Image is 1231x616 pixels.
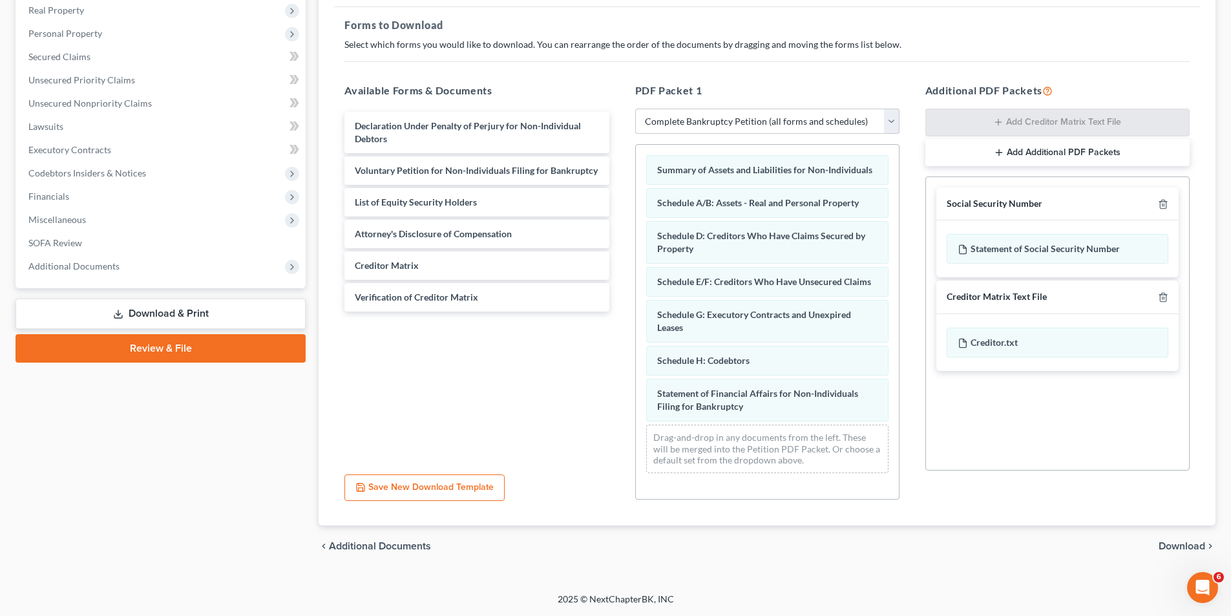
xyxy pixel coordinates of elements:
div: Social Security Number [947,198,1042,210]
textarea: Message… [11,396,247,418]
span: Voluntary Petition for Non-Individuals Filing for Bankruptcy [355,165,598,176]
div: You’ll get replies here and in your email: ✉️ [21,114,202,165]
span: Personal Property [28,28,102,39]
i: chevron_right [1205,541,1215,551]
span: Codebtors Insiders & Notices [28,167,146,178]
div: Statement of Social Security Number [947,234,1168,264]
img: Profile image for Operator [37,7,58,28]
span: Verification of Creditor Matrix [355,292,478,303]
button: Add Creditor Matrix Text File [925,109,1190,137]
span: Unsecured Nonpriority Claims [28,98,152,109]
span: Schedule A/B: Assets - Real and Personal Property [657,197,859,208]
span: Lawsuits [28,121,63,132]
div: How can i delete a firm user? [105,76,238,89]
a: Executory Contracts [18,138,306,162]
a: Unsecured Priority Claims [18,69,306,92]
span: Download [1159,541,1205,551]
strong: All Cases View [53,363,127,374]
span: Additional Documents [28,260,120,271]
span: Summary of Assets and Liabilities for Non-Individuals [657,164,872,175]
div: Creditor.txt [947,328,1168,357]
div: Creditor Matrix Text File [947,291,1047,303]
span: Financials [28,191,69,202]
div: Adding Users to Your Firm [40,317,247,352]
h5: Forms to Download [344,17,1190,33]
span: Declaration Under Penalty of Perjury for Non-Individual Debtors [355,120,581,144]
div: Operator says… [10,227,248,269]
div: 2025 © NextChapterBK, INC [247,593,984,616]
a: Secured Claims [18,45,306,69]
span: Secured Claims [28,51,90,62]
a: More in the Help Center [40,386,247,418]
span: Statement of Financial Affairs for Non-Individuals Filing for Bankruptcy [657,388,858,412]
div: In the meantime, these articles might help: [21,235,202,260]
button: go back [8,5,33,30]
span: SOFA Review [28,237,82,248]
a: Unsecured Nonpriority Claims [18,92,306,115]
span: Schedule E/F: Creditors Who Have Unsecured Claims [657,276,871,287]
div: Drag-and-drop in any documents from the left. These will be merged into the Petition PDF Packet. ... [646,425,889,473]
h5: PDF Packet 1 [635,83,900,98]
div: Our usual reply time 🕒 [21,171,202,196]
div: user says… [10,68,248,107]
span: Additional Documents [329,541,431,551]
span: Attorney's Disclosure of Compensation [355,228,512,239]
div: All Cases View [40,352,247,386]
span: List of Equity Security Holders [355,196,477,207]
a: Lawsuits [18,115,306,138]
b: A few hours [32,185,92,195]
span: Schedule H: Codebtors [657,355,750,366]
h5: Available Forms & Documents [344,83,609,98]
strong: Adding Users to Your Firm [53,329,187,339]
span: Miscellaneous [28,214,86,225]
button: Upload attachment [61,423,72,434]
button: Send a message… [222,418,242,439]
button: Add Additional PDF Packets [925,139,1190,166]
div: How can i delete a firm user? [95,68,248,96]
i: chevron_left [319,541,329,551]
strong: Archiving, Unarchiving and Deleting Cases [53,281,191,305]
p: The team can also help [63,16,161,29]
span: 6 [1214,572,1224,582]
span: Creditor Matrix [355,260,419,271]
h1: Operator [63,6,109,16]
h5: Additional PDF Packets [925,83,1190,98]
div: You’ll get replies here and in your email:✉️[PERSON_NAME][EMAIL_ADDRESS][DOMAIN_NAME]Our usual re... [10,107,212,205]
div: Operator says… [10,269,248,434]
a: Download & Print [16,299,306,329]
a: chevron_left Additional Documents [319,541,431,551]
div: In the meantime, these articles might help: [10,227,212,268]
a: SOFA Review [18,231,306,255]
span: Schedule G: Executory Contracts and Unexpired Leases [657,309,851,333]
b: [PERSON_NAME][EMAIL_ADDRESS][DOMAIN_NAME] [21,140,197,164]
button: Save New Download Template [344,474,505,502]
span: Real Property [28,5,84,16]
iframe: Intercom live chat [1187,572,1218,603]
p: Select which forms you would like to download. You can rearrange the order of the documents by dr... [344,38,1190,51]
div: Archiving, Unarchiving and Deleting Cases [40,270,247,317]
span: Unsecured Priority Claims [28,74,135,85]
button: Download chevron_right [1159,541,1215,551]
div: Operator says… [10,107,248,206]
div: New messages divider [10,216,248,217]
a: Review & File [16,334,306,363]
img: Profile image for Operator [10,391,31,412]
button: Gif picker [41,423,51,434]
button: Home [226,5,250,30]
span: Executory Contracts [28,144,111,155]
span: Schedule D: Creditors Who Have Claims Secured by Property [657,230,865,254]
button: Emoji picker [20,423,30,434]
